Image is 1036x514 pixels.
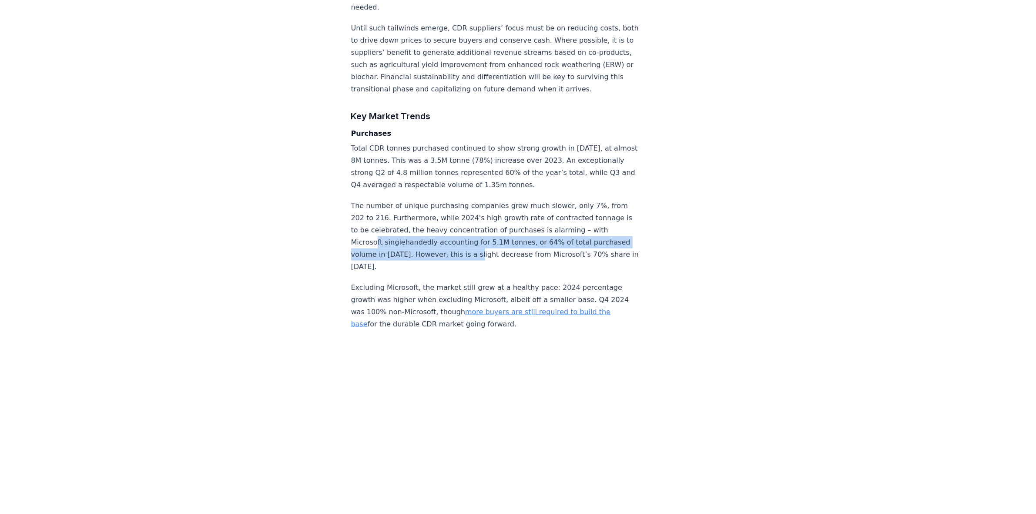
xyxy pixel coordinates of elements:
[351,282,639,330] p: Excluding Microsoft, the market still grew at a healthy pace: 2024 percentage growth was higher w...
[351,22,639,95] p: Until such tailwinds emerge, CDR suppliers’ focus must be on reducing costs, both to drive down p...
[351,200,639,273] p: The number of unique purchasing companies grew much slower, only 7%, from 202 to 216. Furthermore...
[351,142,639,191] p: Total CDR tonnes purchased continued to show strong growth in [DATE], at almost 8M tonnes. This w...
[351,109,639,123] h3: Key Market Trends
[351,128,639,139] h4: Purchases
[351,308,611,328] a: more buyers are still required to build the base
